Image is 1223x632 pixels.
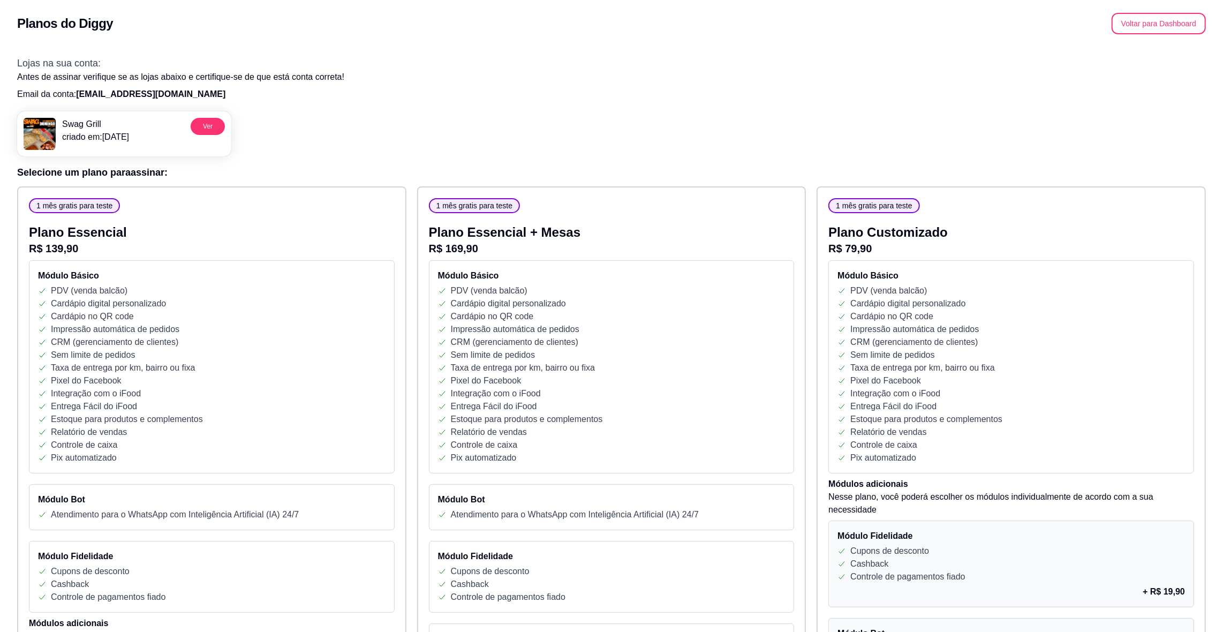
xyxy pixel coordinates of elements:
p: Atendimento para o WhatsApp com Inteligência Artificial (IA) 24/7 [51,508,299,521]
p: Impressão automática de pedidos [850,323,979,336]
p: PDV (venda balcão) [850,284,927,297]
span: [EMAIL_ADDRESS][DOMAIN_NAME] [76,89,225,99]
p: Plano Customizado [828,224,1194,241]
p: Cupons de desconto [51,565,130,578]
p: Email da conta: [17,88,1206,101]
p: Taxa de entrega por km, bairro ou fixa [451,362,595,374]
p: Swag Grill [62,118,129,131]
p: + R$ 19,90 [1143,585,1185,598]
h4: Módulos adicionais [828,478,1194,491]
h4: Módulo Bot [438,493,786,506]
p: Nesse plano, você poderá escolher os módulos individualmente de acordo com a sua necessidade [828,491,1194,516]
p: Cardápio no QR code [51,310,134,323]
p: Controle de caixa [850,439,917,452]
p: Pixel do Facebook [451,374,522,387]
h4: Módulo Fidelidade [837,530,1185,543]
h4: Módulo Fidelidade [38,550,386,563]
p: CRM (gerenciamento de clientes) [451,336,578,349]
p: Cardápio digital personalizado [451,297,566,310]
p: Controle de pagamentos fiado [850,570,965,583]
h4: Módulo Fidelidade [438,550,786,563]
h4: Módulo Básico [837,269,1185,282]
p: Integração com o iFood [51,387,141,400]
p: Cupons de desconto [451,565,530,578]
p: PDV (venda balcão) [451,284,527,297]
p: Controle de caixa [451,439,518,452]
button: Voltar para Dashboard [1112,13,1206,34]
p: Estoque para produtos e complementos [51,413,203,426]
p: R$ 139,90 [29,241,395,256]
h3: Selecione um plano para assinar : [17,165,1206,180]
p: Cardápio no QR code [451,310,534,323]
p: Entrega Fácil do iFood [850,400,937,413]
p: CRM (gerenciamento de clientes) [51,336,178,349]
p: Impressão automática de pedidos [451,323,579,336]
p: Cashback [850,558,888,570]
p: criado em: [DATE] [62,131,129,144]
p: Pixel do Facebook [51,374,122,387]
p: Cardápio digital personalizado [51,297,166,310]
span: 1 mês gratis para teste [32,200,117,211]
p: Pix automatizado [850,452,916,464]
p: Atendimento para o WhatsApp com Inteligência Artificial (IA) 24/7 [451,508,699,521]
p: Controle de caixa [51,439,118,452]
p: Relatório de vendas [51,426,127,439]
p: Controle de pagamentos fiado [451,591,565,604]
p: Estoque para produtos e complementos [850,413,1002,426]
h2: Planos do Diggy [17,15,113,32]
p: Pixel do Facebook [850,374,921,387]
p: Cashback [51,578,89,591]
p: Relatório de vendas [850,426,926,439]
p: CRM (gerenciamento de clientes) [850,336,978,349]
p: Cardápio digital personalizado [850,297,965,310]
p: Entrega Fácil do iFood [451,400,537,413]
p: Entrega Fácil do iFood [51,400,137,413]
p: Cashback [451,578,489,591]
a: menu logoSwag Grillcriado em:[DATE]Ver [17,111,231,156]
img: menu logo [24,118,56,150]
h4: Módulo Básico [438,269,786,282]
p: Taxa de entrega por km, bairro ou fixa [51,362,195,374]
p: Controle de pagamentos fiado [51,591,165,604]
p: Estoque para produtos e complementos [451,413,603,426]
h4: Módulo Bot [38,493,386,506]
h4: Módulos adicionais [29,617,395,630]
p: Sem limite de pedidos [850,349,934,362]
p: PDV (venda balcão) [51,284,127,297]
a: Voltar para Dashboard [1112,19,1206,28]
p: Plano Essencial [29,224,395,241]
p: Pix automatizado [51,452,117,464]
h3: Lojas na sua conta: [17,56,1206,71]
p: Taxa de entrega por km, bairro ou fixa [850,362,994,374]
span: 1 mês gratis para teste [432,200,517,211]
p: Cardápio no QR code [850,310,933,323]
p: R$ 79,90 [828,241,1194,256]
p: Integração com o iFood [850,387,940,400]
p: Sem limite de pedidos [451,349,535,362]
p: Impressão automática de pedidos [51,323,179,336]
p: Plano Essencial + Mesas [429,224,795,241]
p: Pix automatizado [451,452,517,464]
button: Ver [191,118,225,135]
p: Relatório de vendas [451,426,527,439]
p: Cupons de desconto [850,545,929,558]
p: R$ 169,90 [429,241,795,256]
span: 1 mês gratis para teste [832,200,916,211]
p: Antes de assinar verifique se as lojas abaixo e certifique-se de que está conta correta! [17,71,1206,84]
p: Sem limite de pedidos [51,349,135,362]
h4: Módulo Básico [38,269,386,282]
p: Integração com o iFood [451,387,541,400]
